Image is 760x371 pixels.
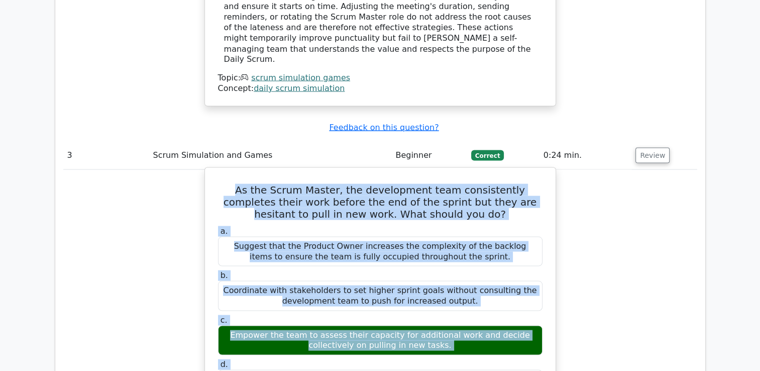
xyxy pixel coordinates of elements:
[218,281,542,311] div: Coordinate with stakeholders to set higher sprint goals without consulting the development team t...
[539,141,632,169] td: 0:24 min.
[251,72,350,82] a: scrum simulation games
[221,270,228,280] span: b.
[391,141,467,169] td: Beginner
[63,141,149,169] td: 3
[254,83,345,92] a: daily scrum simulation
[635,147,670,163] button: Review
[218,325,542,355] div: Empower the team to assess their capacity for additional work and decide collectively on pulling ...
[221,359,228,368] span: d.
[149,141,392,169] td: Scrum Simulation and Games
[221,315,228,324] span: c.
[218,72,542,83] div: Topic:
[329,122,439,132] a: Feedback on this question?
[218,83,542,94] div: Concept:
[218,236,542,266] div: Suggest that the Product Owner increases the complexity of the backlog items to ensure the team i...
[217,183,544,220] h5: As the Scrum Master, the development team consistently completes their work before the end of the...
[471,150,504,160] span: Correct
[221,226,228,235] span: a.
